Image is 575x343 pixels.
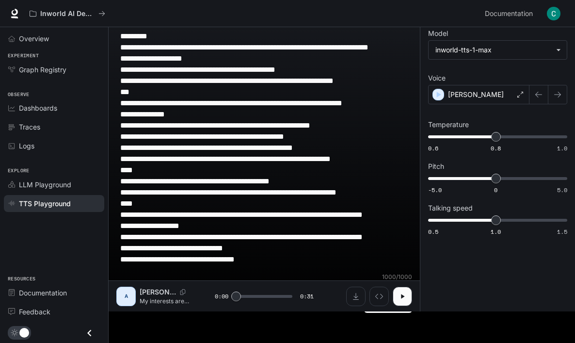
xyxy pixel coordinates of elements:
div: A [118,289,134,304]
span: Graph Registry [19,65,66,75]
span: 0:31 [300,292,314,301]
span: Documentation [19,288,67,298]
span: Logs [19,141,34,151]
p: Voice [428,75,446,82]
p: [PERSON_NAME] [140,287,176,297]
button: User avatar [544,4,563,23]
a: Feedback [4,303,104,320]
div: inworld-tts-1-max [435,45,551,55]
a: Documentation [481,4,540,23]
span: 0 [494,186,497,194]
button: Download audio [346,287,366,306]
span: Feedback [19,307,50,317]
span: -5.0 [428,186,442,194]
span: 0.5 [428,228,438,236]
button: Copy Voice ID [176,289,190,295]
div: inworld-tts-1-max [429,41,567,59]
span: Dashboards [19,103,57,113]
p: Inworld AI Demos [40,10,95,18]
p: Talking speed [428,205,473,212]
a: LLM Playground [4,176,104,193]
span: Documentation [485,8,533,20]
a: Logs [4,137,104,154]
p: My interests are manifold, including jogging, reading and playing computer games. I enjoy reading... [140,297,192,305]
span: 1.5 [557,228,567,236]
span: 0:00 [215,292,228,301]
span: Traces [19,122,40,132]
a: Overview [4,30,104,47]
button: All workspaces [25,4,110,23]
a: Documentation [4,284,104,301]
span: 0.8 [491,144,501,152]
a: Graph Registry [4,61,104,78]
a: TTS Playground [4,195,104,212]
span: LLM Playground [19,180,71,190]
span: 1.0 [557,144,567,152]
p: Model [428,30,448,37]
img: User avatar [547,7,560,20]
a: Dashboards [4,99,104,116]
span: 0.6 [428,144,438,152]
span: 5.0 [557,186,567,194]
span: Overview [19,33,49,44]
a: Traces [4,118,104,135]
p: Pitch [428,163,444,170]
button: Inspect [369,287,389,306]
span: 1.0 [491,228,501,236]
p: Temperature [428,121,469,128]
span: TTS Playground [19,198,71,209]
p: [PERSON_NAME] [448,90,504,99]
